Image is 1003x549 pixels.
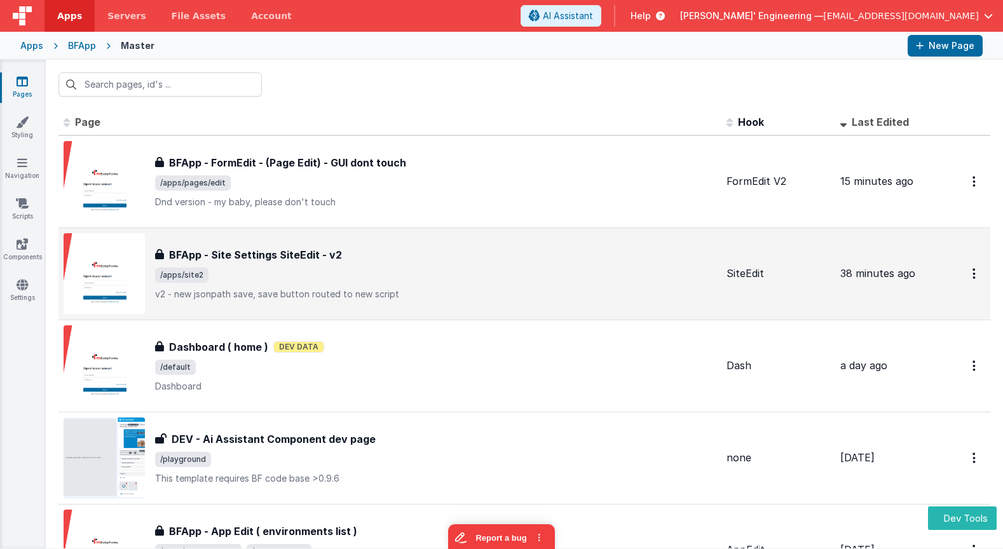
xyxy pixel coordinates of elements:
h3: BFApp - FormEdit - (Page Edit) - GUI dont touch [169,155,406,170]
span: 38 minutes ago [840,267,915,280]
span: Servers [107,10,146,22]
p: This template requires BF code base >0.9.6 [155,472,716,485]
span: Hook [738,116,764,128]
span: a day ago [840,359,887,372]
span: Help [631,10,651,22]
div: Dash [727,358,830,373]
p: Dnd version - my baby, please don't touch [155,196,716,208]
button: Options [965,353,985,379]
span: /apps/site2 [155,268,208,283]
button: Options [965,168,985,194]
h3: DEV - Ai Assistant Component dev page [172,431,376,447]
span: Apps [57,10,82,22]
p: v2 - new jsonpath save, save button routed to new script [155,288,716,301]
p: Dashboard [155,380,716,393]
h3: BFApp - App Edit ( environments list ) [169,524,357,539]
span: /default [155,360,196,375]
span: File Assets [172,10,226,22]
span: AI Assistant [543,10,593,22]
span: Page [75,116,100,128]
div: FormEdit V2 [727,174,830,189]
span: [EMAIL_ADDRESS][DOMAIN_NAME] [823,10,979,22]
button: New Page [908,35,983,57]
div: Master [121,39,154,52]
h3: BFApp - Site Settings SiteEdit - v2 [169,247,342,262]
span: Dev Data [273,341,324,353]
button: AI Assistant [521,5,601,27]
button: Options [965,445,985,471]
button: Dev Tools [928,506,997,530]
span: 15 minutes ago [840,175,913,187]
span: /apps/pages/edit [155,175,231,191]
button: [PERSON_NAME]' Engineering — [EMAIL_ADDRESS][DOMAIN_NAME] [680,10,993,22]
input: Search pages, id's ... [58,72,262,97]
span: /playground [155,452,211,467]
div: BFApp [68,39,96,52]
span: Last Edited [852,116,909,128]
span: [DATE] [840,451,875,464]
span: [PERSON_NAME]' Engineering — [680,10,823,22]
h3: Dashboard ( home ) [169,339,268,355]
div: none [727,451,830,465]
button: Options [965,261,985,287]
div: Apps [20,39,43,52]
div: SiteEdit [727,266,830,281]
